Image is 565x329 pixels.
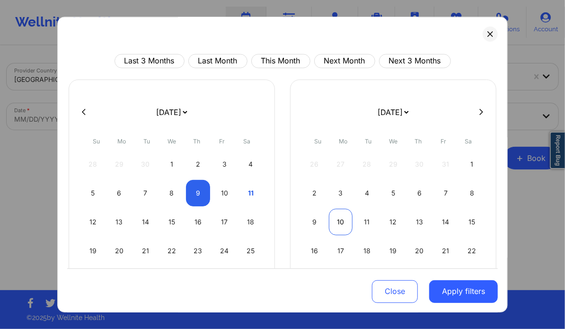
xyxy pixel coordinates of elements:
[429,280,498,302] button: Apply filters
[133,209,158,235] div: Tue Oct 14 2025
[186,238,210,264] div: Thu Oct 23 2025
[107,180,132,206] div: Mon Oct 06 2025
[212,209,237,235] div: Fri Oct 17 2025
[355,180,379,206] div: Tue Nov 04 2025
[238,238,263,264] div: Sat Oct 25 2025
[434,209,458,235] div: Fri Nov 14 2025
[212,238,237,264] div: Fri Oct 24 2025
[339,138,347,145] abbr: Monday
[355,238,379,264] div: Tue Nov 18 2025
[355,267,379,293] div: Tue Nov 25 2025
[460,180,484,206] div: Sat Nov 08 2025
[379,54,451,68] button: Next 3 Months
[186,180,210,206] div: Thu Oct 09 2025
[314,54,375,68] button: Next Month
[381,238,406,264] div: Wed Nov 19 2025
[365,138,371,145] abbr: Tuesday
[465,138,472,145] abbr: Saturday
[238,151,263,178] div: Sat Oct 04 2025
[107,209,132,235] div: Mon Oct 13 2025
[117,138,126,145] abbr: Monday
[107,267,132,293] div: Mon Oct 27 2025
[329,180,353,206] div: Mon Nov 03 2025
[81,238,105,264] div: Sun Oct 19 2025
[407,180,432,206] div: Thu Nov 06 2025
[302,238,327,264] div: Sun Nov 16 2025
[81,209,105,235] div: Sun Oct 12 2025
[115,54,185,68] button: Last 3 Months
[186,209,210,235] div: Thu Oct 16 2025
[355,209,379,235] div: Tue Nov 11 2025
[160,209,184,235] div: Wed Oct 15 2025
[81,267,105,293] div: Sun Oct 26 2025
[219,138,225,145] abbr: Friday
[329,238,353,264] div: Mon Nov 17 2025
[133,180,158,206] div: Tue Oct 07 2025
[133,238,158,264] div: Tue Oct 21 2025
[441,138,446,145] abbr: Friday
[315,138,322,145] abbr: Sunday
[415,138,422,145] abbr: Thursday
[212,151,237,178] div: Fri Oct 03 2025
[160,180,184,206] div: Wed Oct 08 2025
[188,54,247,68] button: Last Month
[238,180,263,206] div: Sat Oct 11 2025
[251,54,310,68] button: This Month
[329,209,353,235] div: Mon Nov 10 2025
[389,138,397,145] abbr: Wednesday
[160,151,184,178] div: Wed Oct 01 2025
[460,238,484,264] div: Sat Nov 22 2025
[186,151,210,178] div: Thu Oct 02 2025
[244,138,251,145] abbr: Saturday
[460,151,484,178] div: Sat Nov 01 2025
[168,138,176,145] abbr: Wednesday
[381,267,406,293] div: Wed Nov 26 2025
[302,209,327,235] div: Sun Nov 09 2025
[133,267,158,293] div: Tue Oct 28 2025
[434,180,458,206] div: Fri Nov 07 2025
[212,267,237,293] div: Fri Oct 31 2025
[212,180,237,206] div: Fri Oct 10 2025
[238,209,263,235] div: Sat Oct 18 2025
[407,238,432,264] div: Thu Nov 20 2025
[407,209,432,235] div: Thu Nov 13 2025
[381,180,406,206] div: Wed Nov 05 2025
[186,267,210,293] div: Thu Oct 30 2025
[381,209,406,235] div: Wed Nov 12 2025
[434,238,458,264] div: Fri Nov 21 2025
[434,267,458,293] div: Fri Nov 28 2025
[302,267,327,293] div: Sun Nov 23 2025
[329,267,353,293] div: Mon Nov 24 2025
[160,238,184,264] div: Wed Oct 22 2025
[93,138,100,145] abbr: Sunday
[302,180,327,206] div: Sun Nov 02 2025
[407,267,432,293] div: Thu Nov 27 2025
[372,280,418,302] button: Close
[143,138,150,145] abbr: Tuesday
[460,209,484,235] div: Sat Nov 15 2025
[81,180,105,206] div: Sun Oct 05 2025
[107,238,132,264] div: Mon Oct 20 2025
[194,138,201,145] abbr: Thursday
[160,267,184,293] div: Wed Oct 29 2025
[460,267,484,293] div: Sat Nov 29 2025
